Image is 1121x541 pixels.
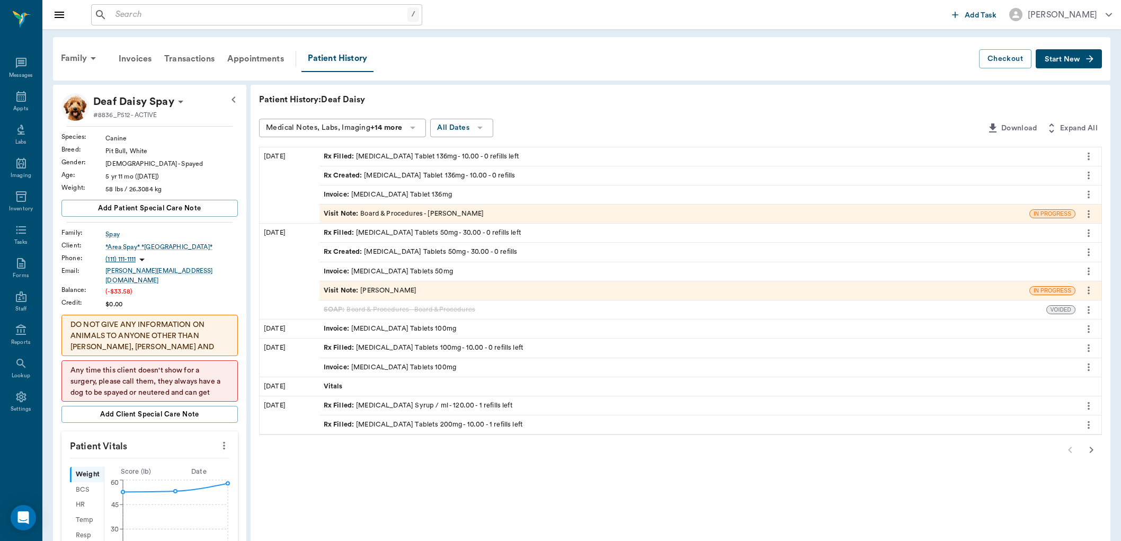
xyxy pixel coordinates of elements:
div: Medical Notes, Labs, Imaging [266,121,402,135]
span: Visit Note : [324,286,361,296]
span: Rx Filled : [324,343,357,353]
p: Deaf Daisy Spay [93,93,174,110]
button: more [1080,185,1097,203]
div: Species : [61,132,105,141]
a: *Area Spay* *[GEOGRAPHIC_DATA]* [105,242,238,252]
div: [MEDICAL_DATA] Tablet 136mg [324,190,452,200]
div: [DATE] [260,339,319,376]
img: Profile Image [61,93,89,121]
button: Download [982,119,1041,138]
button: Close drawer [49,4,70,25]
div: [MEDICAL_DATA] Tablets 50mg [324,267,453,277]
tspan: 45 [111,501,119,508]
div: [DATE] [260,396,319,434]
div: Pit Bull, White [105,146,238,156]
span: Rx Created : [324,247,364,257]
div: Weight : [61,183,105,192]
button: more [1080,166,1097,184]
div: Transactions [158,46,221,72]
tspan: 60 [111,480,119,486]
span: Vitals [324,382,345,392]
p: DO NOT GIVE ANY INFORMATION ON ANIMALS TO ANYONE OTHER THAN [PERSON_NAME], [PERSON_NAME] AND [PER... [70,320,229,409]
div: Staff [15,305,26,313]
div: Family [55,46,106,71]
button: more [1080,147,1097,165]
div: [MEDICAL_DATA] Tablets 100mg [324,324,456,334]
p: #8836_P512 - ACTIVE [93,110,157,120]
div: Family : [61,228,105,237]
p: Patient Vitals [61,431,238,458]
button: [PERSON_NAME] [1001,5,1120,24]
div: [PERSON_NAME] [324,286,417,296]
div: Breed : [61,145,105,154]
button: more [1080,301,1097,319]
div: $0.00 [105,299,238,309]
span: Rx Created : [324,171,364,181]
div: Board & Procedures - [PERSON_NAME] [324,209,484,219]
span: Add client Special Care Note [100,409,199,420]
div: Tasks [14,238,28,246]
button: more [1080,243,1097,261]
button: more [1080,397,1097,415]
div: Date [167,467,230,477]
div: [MEDICAL_DATA] Tablets 50mg - 30.00 - 0 refills left [324,228,521,238]
div: [MEDICAL_DATA] Tablets 200mg - 10.00 - 1 refills left [324,420,523,430]
div: Imaging [11,172,31,180]
span: Visit Note : [324,209,361,219]
button: Add patient Special Care Note [61,200,238,217]
button: more [1080,281,1097,299]
div: Open Intercom Messenger [11,505,36,530]
span: Invoice : [324,324,351,334]
div: [MEDICAL_DATA] Tablets 100mg - 10.00 - 0 refills left [324,343,523,353]
button: more [1080,224,1097,242]
div: 58 lbs / 26.3084 kg [105,184,238,194]
span: IN PROGRESS [1030,287,1075,295]
tspan: 30 [111,526,119,533]
div: Weight [70,467,104,482]
div: Temp [70,512,104,528]
button: more [1080,358,1097,376]
div: Messages [9,72,33,79]
div: [DATE] [260,224,319,319]
div: BCS [70,482,104,498]
div: Canine [105,134,238,143]
button: more [1080,205,1097,223]
span: IN PROGRESS [1030,210,1075,218]
div: Lookup [12,372,30,380]
span: VOIDED [1047,306,1075,314]
a: Spay [105,229,238,239]
button: Checkout [979,49,1031,69]
a: Appointments [221,46,290,72]
div: Labs [15,138,26,146]
input: Search [111,7,407,22]
button: Expand All [1041,119,1102,138]
button: more [216,437,233,455]
span: Invoice : [324,362,351,373]
a: Patient History [301,46,373,72]
div: Credit : [61,298,105,307]
div: Balance : [61,285,105,295]
p: Any time this client doesn't show for a surgery, please call them, they always have a dog to be s... [70,365,229,410]
div: 5 yr 11 mo ([DATE]) [105,172,238,181]
div: Reports [11,339,31,347]
div: Gender : [61,157,105,167]
div: Forms [13,272,29,280]
div: Client : [61,241,105,250]
div: [MEDICAL_DATA] Syrup / ml - 120.00 - 1 refills left [324,401,513,411]
button: Add client Special Care Note [61,406,238,423]
div: Appts [13,105,28,113]
a: Invoices [112,46,158,72]
button: All Dates [430,119,493,137]
div: [DATE] [260,377,319,396]
b: +14 more [370,124,402,131]
span: Rx Filled : [324,420,357,430]
div: [DEMOGRAPHIC_DATA] - Spayed [105,159,238,168]
button: more [1080,320,1097,338]
span: Expand All [1060,122,1098,135]
span: Rx Filled : [324,401,357,411]
span: Invoice : [324,190,351,200]
span: Rx Filled : [324,152,357,162]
